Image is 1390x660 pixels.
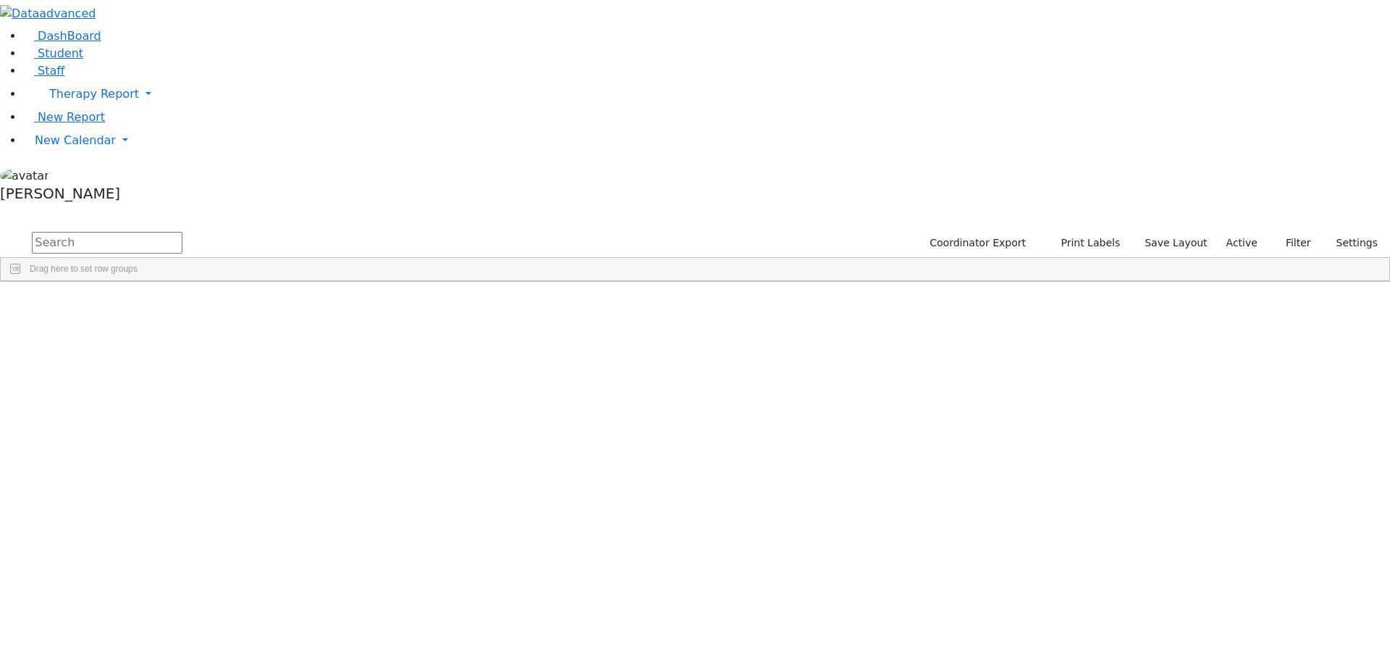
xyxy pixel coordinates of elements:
[1220,232,1264,254] label: Active
[23,110,105,124] a: New Report
[1267,232,1318,254] button: Filter
[30,264,138,274] span: Drag here to set row groups
[38,110,105,124] span: New Report
[1318,232,1384,254] button: Settings
[32,232,182,254] input: Search
[49,87,139,101] span: Therapy Report
[38,29,101,43] span: DashBoard
[35,133,116,147] span: New Calendar
[920,232,1032,254] button: Coordinator Export
[1138,232,1213,254] button: Save Layout
[23,80,1390,109] a: Therapy Report
[23,64,64,78] a: Staff
[38,46,83,60] span: Student
[23,29,101,43] a: DashBoard
[23,46,83,60] a: Student
[23,126,1390,155] a: New Calendar
[1044,232,1126,254] button: Print Labels
[38,64,64,78] span: Staff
